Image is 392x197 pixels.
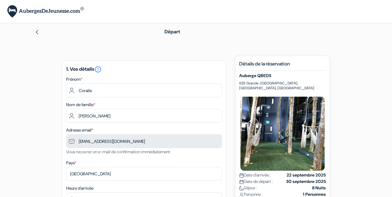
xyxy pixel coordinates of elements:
[239,185,257,191] span: Séjour :
[94,66,102,73] i: error_outline
[287,172,326,178] strong: 22 septembre 2025
[66,109,222,123] input: Entrer le nom de famille
[239,73,326,78] h5: Auberge QBEDS
[7,5,84,18] img: AubergesDeJeunesse.com
[286,178,326,185] strong: 30 septembre 2025
[66,102,95,108] label: Nom de famille
[239,172,271,178] span: Date d'arrivée :
[239,180,244,184] img: calendar.svg
[239,81,326,91] p: 625 Grande-[GEOGRAPHIC_DATA], [GEOGRAPHIC_DATA], [GEOGRAPHIC_DATA]
[66,84,222,97] input: Entrez votre prénom
[66,66,222,73] h5: 1. Vos détails
[164,28,180,35] span: Départ
[66,127,93,133] label: Adresse email
[239,61,326,71] h5: Détails de la réservation
[66,160,76,166] label: Pays
[94,66,102,72] a: error_outline
[312,185,326,191] strong: 8 Nuits
[66,134,222,148] input: Entrer adresse e-mail
[239,173,244,178] img: calendar.svg
[35,30,40,35] img: left_arrow.svg
[239,178,273,185] span: Date de départ :
[66,76,82,83] label: Prénom
[239,192,244,197] img: user_icon.svg
[66,149,170,154] small: Vous recevrez un e-mail de confirmation immédiatement
[239,186,244,191] img: moon.svg
[66,185,93,191] label: Heure d'arrivée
